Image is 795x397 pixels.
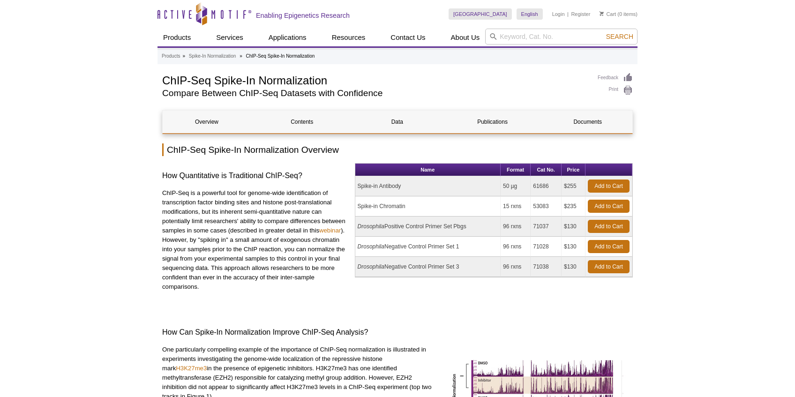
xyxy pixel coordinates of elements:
[355,196,501,217] td: Spike-in Chromatin
[326,29,371,46] a: Resources
[562,217,585,237] td: $130
[162,143,633,156] h2: ChIP-Seq Spike-In Normalization Overview
[562,176,585,196] td: $255
[163,111,251,133] a: Overview
[603,32,636,41] button: Search
[531,176,562,196] td: 61686
[531,257,562,277] td: 71038
[358,263,384,270] i: Drosophila
[449,8,512,20] a: [GEOGRAPHIC_DATA]
[544,111,632,133] a: Documents
[210,29,249,46] a: Services
[598,73,633,83] a: Feedback
[501,237,531,257] td: 96 rxns
[162,170,348,181] h3: How Quantitative is Traditional ChIP-Seq?
[162,52,180,60] a: Products
[562,237,585,257] td: $130
[182,53,185,59] li: »
[176,365,207,372] a: H3K27me3
[501,217,531,237] td: 96 rxns
[588,200,630,213] a: Add to Cart
[355,257,501,277] td: Negative Control Primer Set 3
[501,176,531,196] td: 50 µg
[531,217,562,237] td: 71037
[162,73,588,87] h1: ChIP-Seq Spike-In Normalization
[385,29,431,46] a: Contact Us
[600,8,637,20] li: (0 items)
[358,223,384,230] i: Drosophila
[588,180,630,193] a: Add to Cart
[600,11,616,17] a: Cart
[562,257,585,277] td: $130
[571,11,590,17] a: Register
[485,29,637,45] input: Keyword, Cat. No.
[319,227,341,234] a: webinar
[552,11,565,17] a: Login
[355,176,501,196] td: Spike-in Antibody
[162,327,633,338] h3: How Can Spike-In Normalization Improve ChIP-Seq Analysis?
[588,260,630,273] a: Add to Cart
[240,53,242,59] li: »
[355,164,501,176] th: Name
[501,257,531,277] td: 96 rxns
[501,196,531,217] td: 15 rxns
[355,217,501,237] td: Positive Control Primer Set Pbgs
[567,8,569,20] li: |
[588,240,630,253] a: Add to Cart
[600,11,604,16] img: Your Cart
[588,220,630,233] a: Add to Cart
[562,196,585,217] td: $235
[256,11,350,20] h2: Enabling Epigenetics Research
[606,33,633,40] span: Search
[258,111,346,133] a: Contents
[598,85,633,96] a: Print
[449,111,537,133] a: Publications
[531,164,562,176] th: Cat No.
[157,29,196,46] a: Products
[263,29,312,46] a: Applications
[162,89,588,97] h2: Compare Between ChIP-Seq Datasets with Confidence
[353,111,441,133] a: Data
[517,8,543,20] a: English
[189,52,236,60] a: Spike-In Normalization
[162,188,348,292] p: ChIP-Seq is a powerful tool for genome-wide identification of transcription factor binding sites ...
[562,164,585,176] th: Price
[355,237,501,257] td: Negative Control Primer Set 1
[445,29,486,46] a: About Us
[531,196,562,217] td: 53083
[531,237,562,257] td: 71028
[358,243,384,250] i: Drosophila
[501,164,531,176] th: Format
[246,53,315,59] li: ChIP-Seq Spike-In Normalization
